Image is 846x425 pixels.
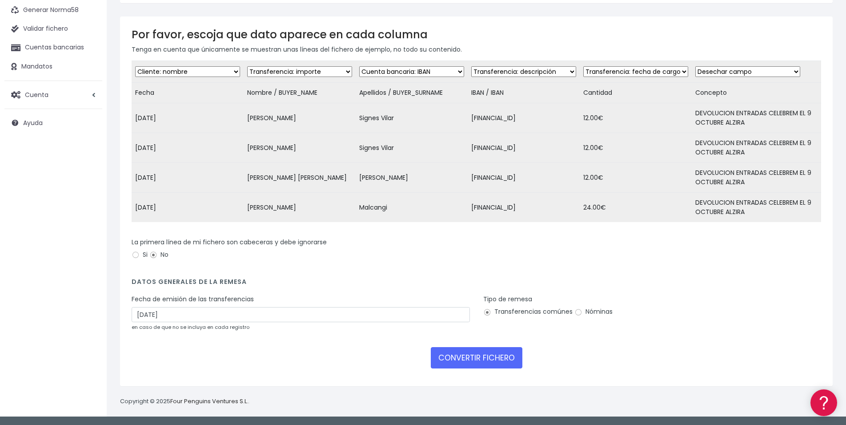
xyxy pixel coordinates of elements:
label: Transferencias comúnes [483,307,573,316]
td: [PERSON_NAME] [244,103,356,133]
td: [DATE] [132,163,244,193]
td: [PERSON_NAME] [244,193,356,223]
p: Tenga en cuenta que únicamente se muestran unas líneas del fichero de ejemplo, no todo su contenido. [132,45,821,54]
td: 12.00€ [580,163,692,193]
label: Nóminas [574,307,613,316]
td: Concepto [692,83,821,103]
td: DEVOLUCION ENTRADAS CELEBREM EL 9 OCTUBRE ALZIRA [692,163,821,193]
label: Fecha de emisión de las transferencias [132,295,254,304]
td: Apellidos / BUYER_SURNAME [356,83,468,103]
td: DEVOLUCION ENTRADAS CELEBREM EL 9 OCTUBRE ALZIRA [692,133,821,163]
h3: Por favor, escoja que dato aparece en cada columna [132,28,821,41]
td: [FINANCIAL_ID] [468,103,580,133]
span: Cuenta [25,90,48,99]
td: Fecha [132,83,244,103]
td: Nombre / BUYER_NAME [244,83,356,103]
td: [PERSON_NAME] [244,133,356,163]
label: Si [132,250,148,259]
label: Tipo de remesa [483,295,532,304]
a: Mandatos [4,57,102,76]
td: [PERSON_NAME] [356,163,468,193]
td: Malcangi [356,193,468,223]
td: Cantidad [580,83,692,103]
button: CONVERTIR FICHERO [431,347,522,368]
td: [FINANCIAL_ID] [468,163,580,193]
td: DEVOLUCION ENTRADAS CELEBREM EL 9 OCTUBRE ALZIRA [692,193,821,223]
a: Cuenta [4,85,102,104]
td: [DATE] [132,103,244,133]
a: Ayuda [4,113,102,132]
td: 12.00€ [580,103,692,133]
td: 24.00€ [580,193,692,223]
td: [FINANCIAL_ID] [468,193,580,223]
label: No [149,250,168,259]
td: [DATE] [132,133,244,163]
td: DEVOLUCION ENTRADAS CELEBREM EL 9 OCTUBRE ALZIRA [692,103,821,133]
small: en caso de que no se incluya en cada registro [132,324,249,331]
td: IBAN / IBAN [468,83,580,103]
td: [FINANCIAL_ID] [468,133,580,163]
td: Signes Vilar [356,133,468,163]
a: Generar Norma58 [4,1,102,20]
label: La primera línea de mi fichero son cabeceras y debe ignorarse [132,238,327,247]
span: Ayuda [23,118,43,127]
td: [DATE] [132,193,244,223]
h4: Datos generales de la remesa [132,278,821,290]
td: [PERSON_NAME] [PERSON_NAME] [244,163,356,193]
a: Validar fichero [4,20,102,38]
td: 12.00€ [580,133,692,163]
a: Four Penguins Ventures S.L. [170,397,248,405]
a: Cuentas bancarias [4,38,102,57]
p: Copyright © 2025 . [120,397,249,406]
td: Signes Vilar [356,103,468,133]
